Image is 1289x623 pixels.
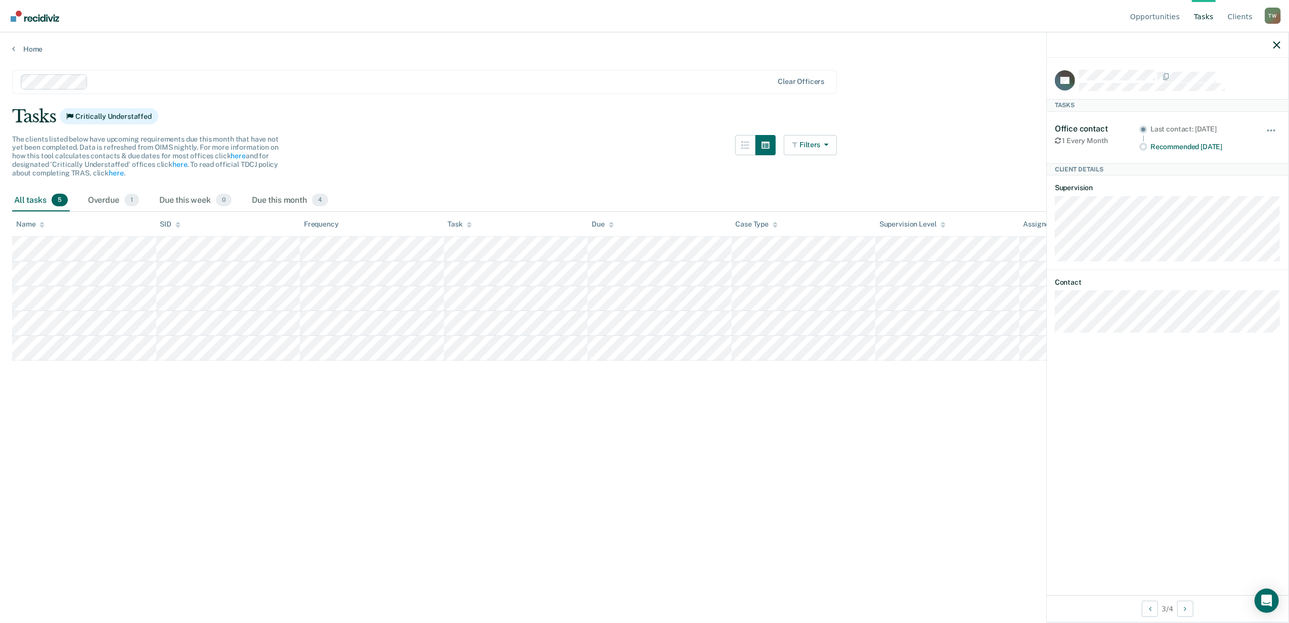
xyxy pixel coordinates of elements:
[52,194,68,207] span: 5
[231,152,245,160] a: here
[1265,8,1281,24] button: Profile dropdown button
[12,190,70,212] div: All tasks
[1142,601,1158,617] button: Previous Client
[12,106,1277,127] div: Tasks
[1177,601,1193,617] button: Next Client
[109,169,123,177] a: here
[879,220,946,229] div: Supervision Level
[60,108,158,124] span: Critically Understaffed
[448,220,472,229] div: Task
[1047,99,1288,111] div: Tasks
[160,220,181,229] div: SID
[12,135,279,177] span: The clients listed below have upcoming requirements due this month that have not yet been complet...
[157,190,234,212] div: Due this week
[12,45,1277,54] a: Home
[1047,163,1288,175] div: Client Details
[216,194,232,207] span: 0
[1055,184,1280,192] dt: Supervision
[312,194,328,207] span: 4
[784,135,837,155] button: Filters
[778,77,824,86] div: Clear officers
[16,220,45,229] div: Name
[304,220,339,229] div: Frequency
[1150,125,1252,133] div: Last contact: [DATE]
[11,11,59,22] img: Recidiviz
[1055,124,1139,133] div: Office contact
[1055,137,1139,145] div: 1 Every Month
[1150,143,1252,151] div: Recommended [DATE]
[124,194,139,207] span: 1
[736,220,778,229] div: Case Type
[172,160,187,168] a: here
[86,190,141,212] div: Overdue
[1255,589,1279,613] div: Open Intercom Messenger
[1047,595,1288,622] div: 3 / 4
[250,190,330,212] div: Due this month
[1024,220,1072,229] div: Assigned To
[1265,8,1281,24] div: T W
[1055,278,1280,287] dt: Contact
[592,220,614,229] div: Due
